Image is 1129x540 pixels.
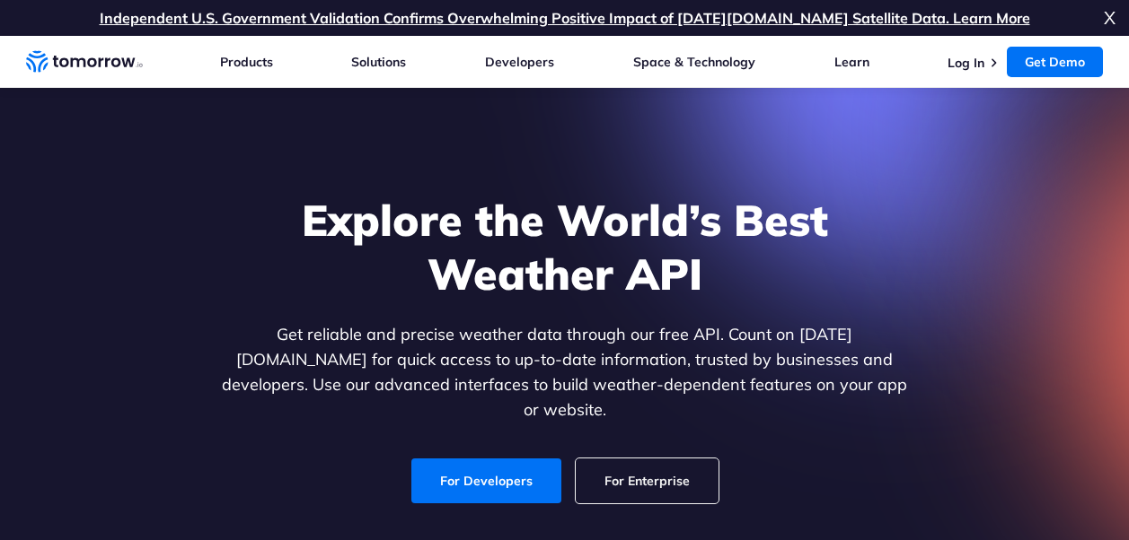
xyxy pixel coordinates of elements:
a: For Enterprise [576,458,719,503]
a: Home link [26,48,143,75]
h1: Explore the World’s Best Weather API [218,193,912,300]
a: Products [220,54,273,70]
a: For Developers [411,458,561,503]
a: Get Demo [1007,47,1103,77]
a: Independent U.S. Government Validation Confirms Overwhelming Positive Impact of [DATE][DOMAIN_NAM... [100,9,1030,27]
a: Log In [948,55,984,71]
a: Developers [485,54,554,70]
a: Learn [834,54,869,70]
a: Solutions [351,54,406,70]
a: Space & Technology [633,54,755,70]
p: Get reliable and precise weather data through our free API. Count on [DATE][DOMAIN_NAME] for quic... [218,322,912,422]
